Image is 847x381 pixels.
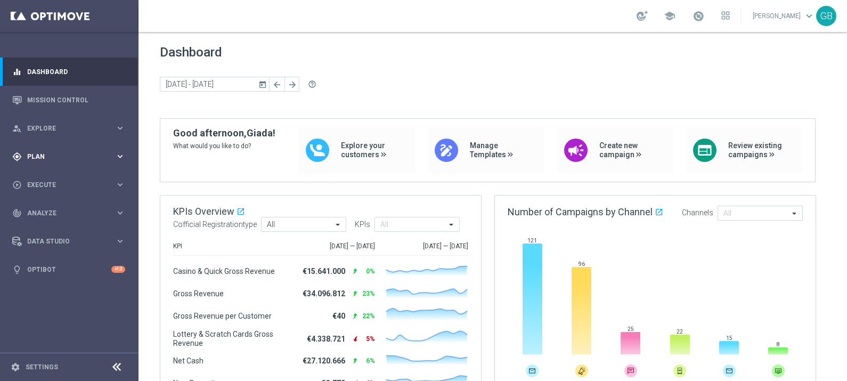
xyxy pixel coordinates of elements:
[27,210,115,216] span: Analyze
[12,208,22,218] i: track_changes
[803,10,815,22] span: keyboard_arrow_down
[115,180,125,190] i: keyboard_arrow_right
[12,152,126,161] button: gps_fixed Plan keyboard_arrow_right
[12,96,126,104] button: Mission Control
[12,208,115,218] div: Analyze
[12,237,115,246] div: Data Studio
[664,10,675,22] span: school
[12,68,126,76] button: equalizer Dashboard
[26,364,58,370] a: Settings
[816,6,836,26] div: GB
[27,86,125,114] a: Mission Control
[115,151,125,161] i: keyboard_arrow_right
[12,180,22,190] i: play_circle_outline
[27,182,115,188] span: Execute
[27,238,115,245] span: Data Studio
[12,67,22,77] i: equalizer
[27,255,111,283] a: Optibot
[12,152,22,161] i: gps_fixed
[12,181,126,189] button: play_circle_outline Execute keyboard_arrow_right
[12,255,125,283] div: Optibot
[12,124,22,133] i: person_search
[12,209,126,217] button: track_changes Analyze keyboard_arrow_right
[115,123,125,133] i: keyboard_arrow_right
[12,124,126,133] button: person_search Explore keyboard_arrow_right
[12,180,115,190] div: Execute
[12,265,126,274] button: lightbulb Optibot +10
[12,124,115,133] div: Explore
[12,58,125,86] div: Dashboard
[12,86,125,114] div: Mission Control
[27,153,115,160] span: Plan
[115,236,125,246] i: keyboard_arrow_right
[27,125,115,132] span: Explore
[752,8,816,24] a: [PERSON_NAME]keyboard_arrow_down
[11,362,20,372] i: settings
[27,58,125,86] a: Dashboard
[12,265,22,274] i: lightbulb
[115,208,125,218] i: keyboard_arrow_right
[111,266,125,273] div: +10
[12,152,115,161] div: Plan
[12,237,126,246] button: Data Studio keyboard_arrow_right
